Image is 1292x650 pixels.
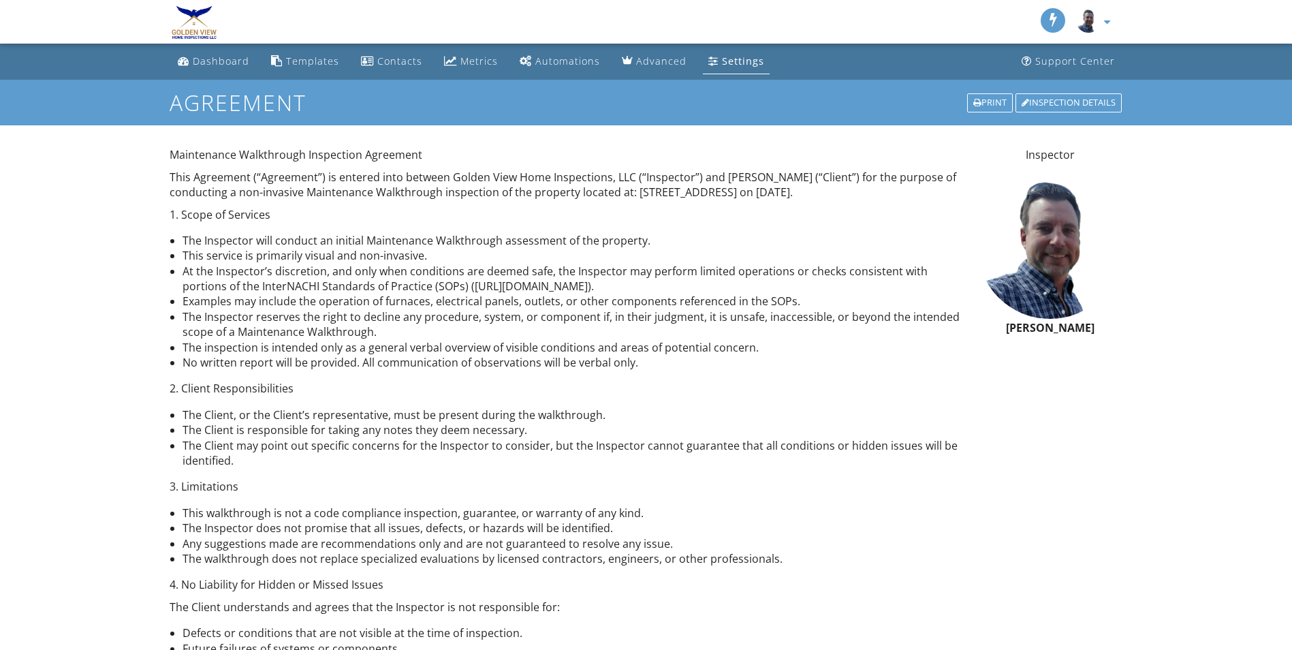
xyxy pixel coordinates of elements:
[535,55,600,67] div: Automations
[170,577,962,592] p: 4. No Liability for Hidden or Missed Issues
[183,422,961,437] li: The Client is responsible for taking any notes they deem necessary.
[183,309,961,340] li: The Inspector reserves the right to decline any procedure, system, or component if, in their judg...
[977,174,1122,319] img: 20240929_130345__copy.png
[1035,55,1115,67] div: Support Center
[183,521,961,536] li: The Inspector does not promise that all issues, defects, or hazards will be identified.
[170,3,219,40] img: Golden View Home Inspections, LLC
[460,55,498,67] div: Metrics
[170,91,1123,114] h1: Agreement
[1014,92,1123,114] a: Inspection Details
[170,170,962,200] p: This Agreement (“Agreement”) is entered into between Golden View Home Inspections, LLC (“Inspecto...
[266,49,345,74] a: Templates
[977,322,1122,335] h6: [PERSON_NAME]
[356,49,428,74] a: Contacts
[183,264,961,294] li: At the Inspector’s discretion, and only when conditions are deemed safe, the Inspector may perfor...
[183,536,961,551] li: Any suggestions made are recommendations only and are not guaranteed to resolve any issue.
[722,55,764,67] div: Settings
[636,55,687,67] div: Advanced
[286,55,339,67] div: Templates
[183,625,961,640] li: Defects or conditions that are not visible at the time of inspection.
[1015,93,1122,112] div: Inspection Details
[170,479,962,494] p: 3. Limitations
[170,381,962,396] p: 2. Client Responsibilities
[439,49,503,74] a: Metrics
[183,506,961,521] li: This walkthrough is not a code compliance inspection, guarantee, or warranty of any kind.
[183,407,961,422] li: The Client, or the Client’s representative, must be present during the walkthrough.
[966,92,1014,114] a: Print
[193,55,249,67] div: Dashboard
[183,551,961,566] li: The walkthrough does not replace specialized evaluations by licensed contractors, engineers, or o...
[183,294,961,309] li: Examples may include the operation of furnaces, electrical panels, outlets, or other components r...
[616,49,692,74] a: Advanced
[1076,8,1101,33] img: 20240929_130345__copy.png
[967,93,1013,112] div: Print
[1016,49,1120,74] a: Support Center
[183,248,961,263] li: This service is primarily visual and non-invasive.
[170,600,962,615] p: The Client understands and agrees that the Inspector is not responsible for:
[183,355,961,370] li: No written report will be provided. All communication of observations will be verbal only.
[183,340,961,355] li: The inspection is intended only as a general verbal overview of visible conditions and areas of p...
[183,233,961,248] li: The Inspector will conduct an initial Maintenance Walkthrough assessment of the property.
[977,147,1122,162] p: Inspector
[183,438,961,469] li: The Client may point out specific concerns for the Inspector to consider, but the Inspector canno...
[170,147,962,162] p: Maintenance Walkthrough Inspection Agreement
[170,207,962,222] p: 1. Scope of Services
[703,49,770,74] a: Settings
[172,49,255,74] a: Dashboard
[514,49,605,74] a: Automations (Basic)
[377,55,422,67] div: Contacts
